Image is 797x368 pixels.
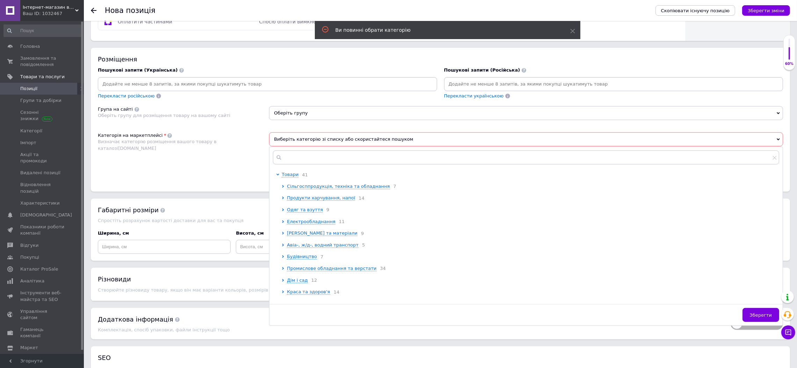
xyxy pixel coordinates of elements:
span: Маркет [20,345,38,351]
span: 11 [335,219,345,224]
button: Зберегти [742,308,779,322]
span: Показники роботи компанії [20,224,65,236]
i: Зберегти зміни [748,8,784,13]
input: Ширина, см [98,240,231,254]
div: 60% [784,61,795,66]
span: [DEMOGRAPHIC_DATA] [20,212,72,218]
div: 60% Якість заповнення [783,35,795,70]
span: Категорії [20,128,42,134]
span: Оплатити частинами [118,19,172,24]
div: Габаритні розміри [98,206,783,214]
span: Замовлення та повідомлення [20,55,65,68]
span: Виберіть категорію зі списку або скористайтеся пошуком [269,132,783,146]
h1: Нова позиція [105,6,155,15]
span: 14 [330,289,340,295]
span: Акції та промокоди [20,152,65,164]
span: Пошукові запити (Російська) [444,67,520,73]
span: Характеристики [20,200,60,206]
span: Одяг та взуття [287,207,323,212]
li: 389-13 [21,7,265,14]
button: Чат з покупцем [781,325,795,339]
span: Сезонні знижки [20,109,65,122]
input: Пошук [3,24,82,37]
span: 34 [377,266,386,271]
span: Товари [282,172,298,177]
input: Висота, см [236,240,369,254]
span: 12 [308,278,317,283]
span: Головна [20,43,40,50]
input: Додайте не менше 8 запитів, за якими покупці шукатимуть товар [99,79,436,89]
span: Каталог ProSale [20,266,58,272]
span: Дім і сад [287,278,308,283]
span: Авіа-, ж/д-, водний транспорт [287,242,358,248]
span: Перекласти російською [98,93,154,98]
span: Управління сайтом [20,308,65,321]
span: Краса та здоров'я [287,289,330,294]
span: Будівництво [287,254,317,259]
span: Групи та добірки [20,97,61,104]
div: Спростіть розрахунок вартості доставки для вас та покупця [98,218,783,223]
span: Сільгосппродукція, техніка та обладнання [287,184,390,189]
span: [PERSON_NAME] та матеріали [287,230,357,236]
div: Додаткова інформація [98,315,724,324]
div: Комплектація, спосіб упаковки, файли інструкції тощо [98,327,724,332]
span: Відгуки [20,242,38,249]
span: Видалені позиції [20,170,60,176]
span: Ширина, см [98,230,129,236]
span: Інструменти веб-майстра та SEO [20,290,65,302]
span: Імпорт [20,140,36,146]
span: 7 [390,184,396,189]
span: Інтернет-магазин взуття ALLEGRET [23,4,75,10]
span: Зберегти [750,312,772,318]
span: 14 [355,196,364,201]
input: Додайте не менше 8 запитів, за якими покупці шукатимуть товар [445,79,782,89]
span: Скопіювати існуючу позицію [661,8,730,13]
span: 41 [298,172,308,177]
span: 5 [358,242,365,248]
div: Категорія на маркетплейсі [98,132,162,139]
span: Продукти харчування, напої [287,195,355,200]
span: Висота, см [236,230,264,236]
span: Перекласти українською [444,93,504,98]
span: 9 [357,231,364,236]
span: Визначає категорію розміщення вашого товару в каталозі [DOMAIN_NAME] [98,139,217,150]
span: 9 [323,207,329,212]
div: Ваш ID: 1032467 [23,10,84,17]
span: Електрообладнання [287,219,335,224]
span: Пошукові запити (Українська) [98,67,177,73]
span: Відновлення позицій [20,182,65,194]
body: Редактор, 2EBA0338-FD8F-456D-9955-04E13DD945AC [7,7,279,14]
div: Повернутися назад [91,8,96,13]
span: Гаманець компанії [20,326,65,339]
span: Покупці [20,254,39,260]
button: Зберегти зміни [742,5,790,16]
span: Спосіб оплати вимкнено в налаштуваннях [259,19,369,24]
span: Аналітика [20,278,44,284]
div: Ви повинні обрати категорію [335,27,553,34]
span: Промислове обладнання та верстати [287,266,376,271]
span: Створюйте різновиду товару, якщо він має варіанти кольорів, розмірів або видів. [98,287,295,293]
span: Позиції [20,86,37,92]
span: Товари та послуги [20,74,65,80]
div: Група на сайті [98,106,133,112]
span: Оберіть групу [269,106,783,120]
span: 7 [317,254,323,259]
button: Скопіювати існуючу позицію [655,5,735,16]
div: Розміщення [98,55,783,64]
body: Редактор, 89A68B58-1A53-4477-AC86-F2D3EC8A59B4 [7,7,279,14]
div: Різновиди [98,275,724,284]
span: Оберіть групу для розміщення товару на вашому сайті [98,113,230,118]
h2: SEO [98,353,783,362]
